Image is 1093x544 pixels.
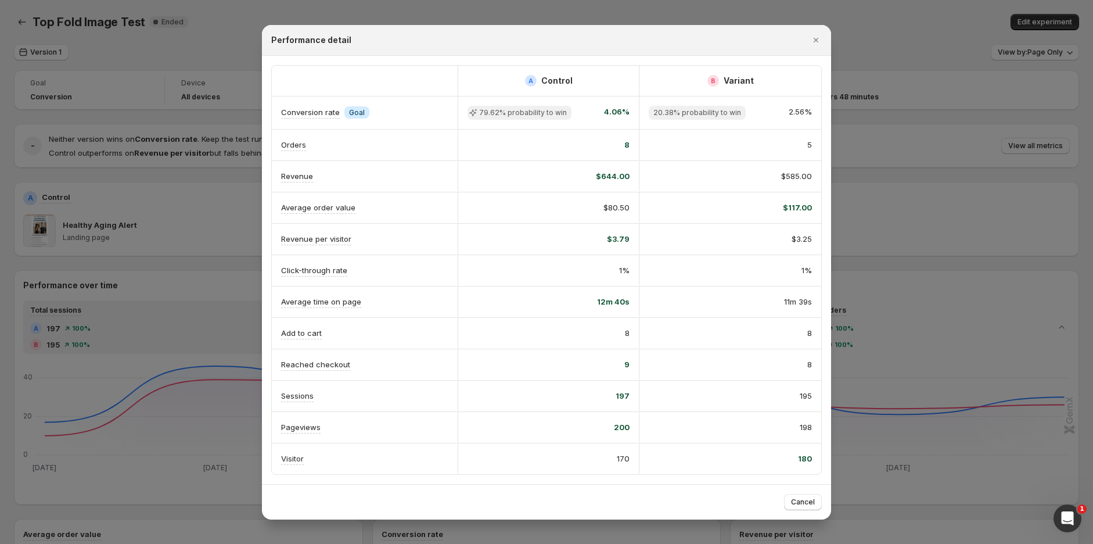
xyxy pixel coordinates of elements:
span: 8 [807,359,812,370]
h2: Performance detail [271,34,351,46]
span: $3.25 [792,233,812,245]
h2: A [528,77,533,84]
p: Pageviews [281,421,321,433]
p: Click-through rate [281,264,347,276]
span: 198 [800,421,812,433]
span: 8 [624,139,630,151]
span: 1% [619,264,630,276]
span: 197 [616,390,630,402]
p: Orders [281,139,306,151]
p: Revenue [281,170,313,182]
span: Goal [349,108,365,117]
span: 170 [617,453,630,464]
button: Close [808,32,824,48]
span: 200 [614,421,630,433]
span: $3.79 [607,233,630,245]
iframe: Intercom live chat [1054,504,1081,532]
p: Conversion rate [281,106,340,118]
p: Sessions [281,390,314,402]
h2: Variant [724,75,754,87]
span: 195 [800,390,812,402]
span: 2.56% [789,106,812,120]
span: 1% [801,264,812,276]
span: Cancel [791,498,815,507]
p: Visitor [281,453,304,464]
span: 8 [625,327,630,339]
span: 180 [798,453,812,464]
span: $585.00 [781,170,812,182]
span: 12m 40s [597,296,630,307]
p: Reached checkout [281,359,350,370]
span: $644.00 [596,170,630,182]
p: Average order value [281,202,355,213]
p: Revenue per visitor [281,233,351,245]
span: $117.00 [783,202,812,213]
span: 1 [1077,504,1087,514]
span: 79.62% probability to win [479,108,567,117]
span: 9 [624,359,630,370]
h2: B [711,77,716,84]
h2: Control [541,75,573,87]
span: 11m 39s [784,296,812,307]
p: Add to cart [281,327,322,339]
span: $80.50 [603,202,630,213]
span: 4.06% [604,106,630,120]
span: 20.38% probability to win [653,108,741,117]
button: Cancel [784,494,822,510]
p: Average time on page [281,296,361,307]
span: 5 [807,139,812,151]
span: 8 [807,327,812,339]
